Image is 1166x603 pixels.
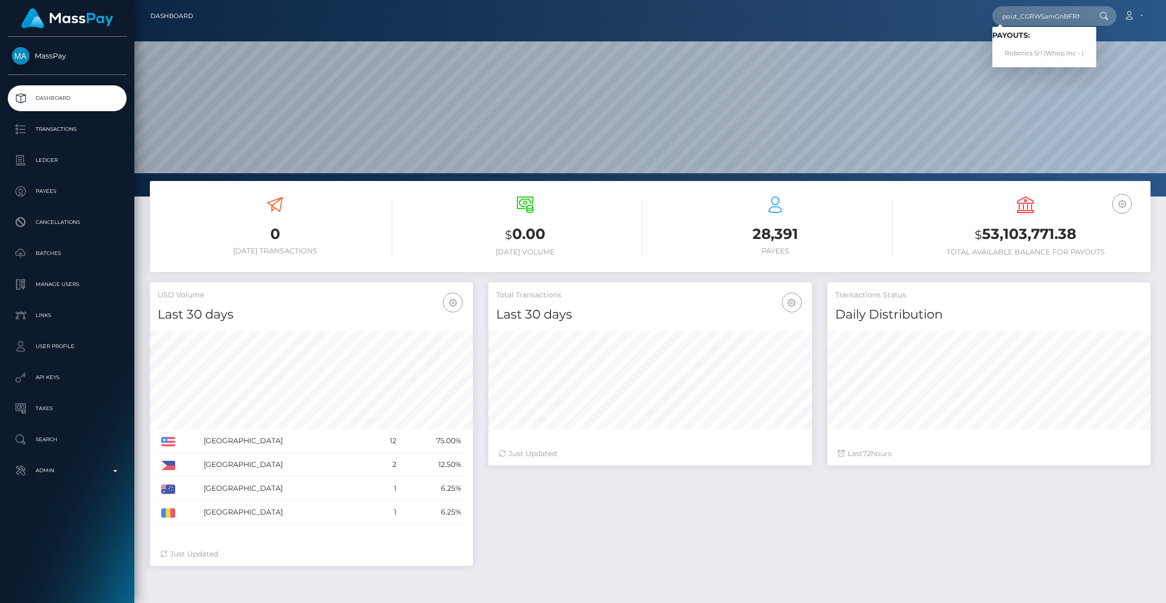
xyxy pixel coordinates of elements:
[8,178,127,204] a: Payees
[12,308,122,323] p: Links
[158,247,392,255] h6: [DATE] Transactions
[496,290,804,300] h5: Total Transactions
[200,501,373,524] td: [GEOGRAPHIC_DATA]
[160,549,463,560] div: Just Updated
[12,401,122,416] p: Taxes
[12,370,122,385] p: API Keys
[12,122,122,137] p: Transactions
[12,184,122,199] p: Payees
[8,51,127,61] span: MassPay
[373,477,401,501] td: 1
[21,8,113,28] img: MassPay Logo
[8,147,127,173] a: Ledger
[373,429,401,453] td: 12
[8,396,127,421] a: Taxes
[992,31,1096,40] h6: Payouts:
[400,477,465,501] td: 6.25%
[400,453,465,477] td: 12.50%
[908,224,1143,245] h3: 53,103,771.38
[499,448,801,459] div: Just Updated
[12,91,122,106] p: Dashboard
[8,209,127,235] a: Cancellations
[908,248,1143,257] h6: Total Available Balance for Payouts
[12,432,122,447] p: Search
[12,339,122,354] p: User Profile
[835,306,1143,324] h4: Daily Distribution
[992,44,1096,63] a: Robotics Srl (Whop Inc - )
[161,508,175,518] img: RO.png
[863,449,871,458] span: 72
[200,453,373,477] td: [GEOGRAPHIC_DATA]
[8,85,127,111] a: Dashboard
[408,248,642,257] h6: [DATE] Volume
[496,306,804,324] h4: Last 30 days
[8,272,127,297] a: Manage Users
[161,461,175,470] img: PH.png
[150,5,193,27] a: Dashboard
[12,246,122,261] p: Batches
[658,224,893,244] h3: 28,391
[992,6,1090,26] input: Search...
[158,224,392,244] h3: 0
[975,228,982,242] small: $
[8,458,127,484] a: Admin
[200,429,373,453] td: [GEOGRAPHIC_DATA]
[400,501,465,524] td: 6.25%
[658,247,893,255] h6: Payees
[408,224,642,245] h3: 0.00
[8,116,127,142] a: Transactions
[200,477,373,501] td: [GEOGRAPHIC_DATA]
[505,228,512,242] small: $
[12,153,122,168] p: Ledger
[158,290,465,300] h5: USD Volume
[400,429,465,453] td: 75.00%
[373,453,401,477] td: 2
[12,215,122,230] p: Cancellations
[373,501,401,524] td: 1
[12,277,122,292] p: Manage Users
[8,240,127,266] a: Batches
[8,303,127,328] a: Links
[8,427,127,453] a: Search
[835,290,1143,300] h5: Transactions Status
[8,334,127,359] a: User Profile
[838,448,1140,459] div: Last hours
[158,306,465,324] h4: Last 30 days
[161,437,175,446] img: US.png
[12,463,122,478] p: Admin
[12,47,29,65] img: MassPay
[8,365,127,390] a: API Keys
[161,485,175,494] img: AU.png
